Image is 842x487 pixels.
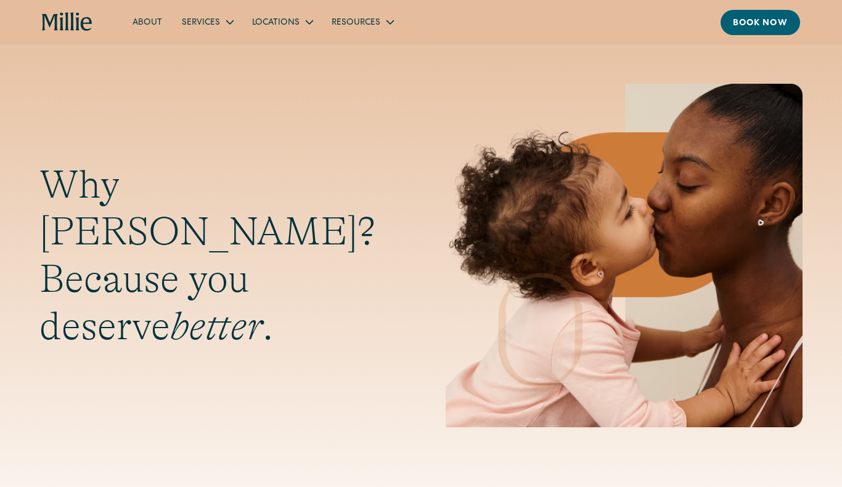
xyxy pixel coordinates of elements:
[172,12,242,32] div: Services
[446,84,803,427] img: Mother and baby sharing a kiss, highlighting the emotional bond and nurturing care at the heart o...
[182,17,220,30] div: Services
[123,12,172,32] a: About
[332,17,380,30] div: Resources
[252,17,300,30] div: Locations
[42,12,92,32] a: home
[170,304,263,348] em: better
[322,12,403,32] div: Resources
[733,17,788,30] div: Book now
[721,10,800,35] a: Book now
[242,12,322,32] div: Locations
[39,161,396,350] h1: Why [PERSON_NAME]? Because you deserve .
